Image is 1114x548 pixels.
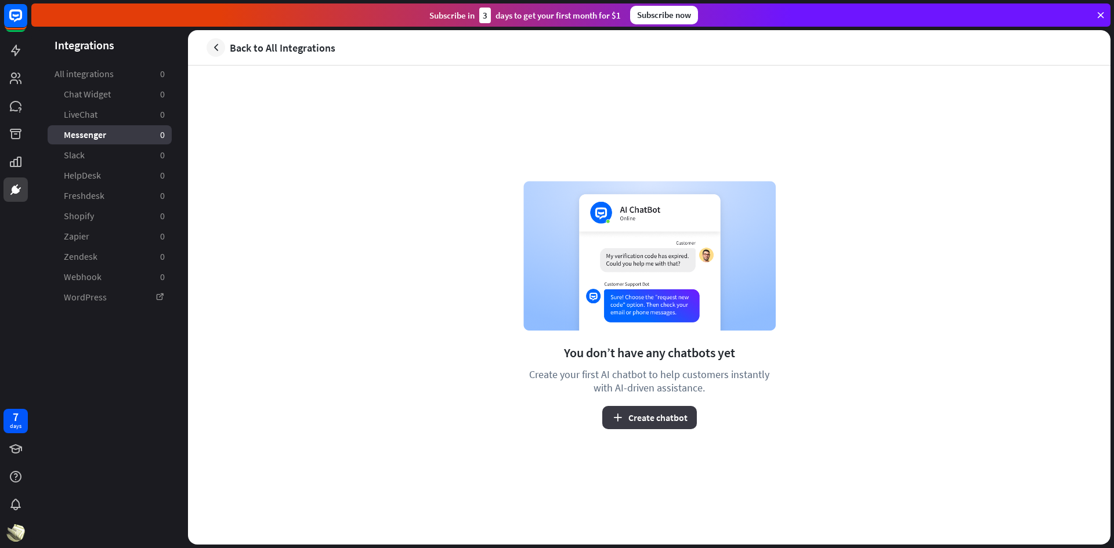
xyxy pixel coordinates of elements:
[48,247,172,266] a: Zendesk 0
[64,230,89,242] span: Zapier
[32,19,57,28] div: v 4.0.25
[64,149,85,161] span: Slack
[48,206,172,226] a: Shopify 0
[564,344,735,361] div: You don’t have any chatbots yet
[64,251,97,263] span: Zendesk
[48,267,172,286] a: Webhook 0
[429,8,621,23] div: Subscribe in days to get your first month for $1
[160,108,165,121] aside: 0
[160,88,165,100] aside: 0
[13,412,19,422] div: 7
[31,67,41,77] img: tab_domain_overview_orange.svg
[19,30,28,39] img: website_grey.svg
[64,108,97,121] span: LiveChat
[64,129,106,141] span: Messenger
[64,190,104,202] span: Freshdesk
[160,129,165,141] aside: 0
[64,88,111,100] span: Chat Widget
[160,169,165,182] aside: 0
[30,30,128,39] div: Domain: [DOMAIN_NAME]
[48,105,172,124] a: LiveChat 0
[48,186,172,205] a: Freshdesk 0
[160,190,165,202] aside: 0
[9,5,44,39] button: Open LiveChat chat widget
[44,68,104,76] div: Domain Overview
[3,409,28,433] a: 7 days
[160,271,165,283] aside: 0
[48,64,172,84] a: All integrations 0
[160,68,165,80] aside: 0
[207,38,335,57] a: Back to All Integrations
[48,85,172,104] a: Chat Widget 0
[160,210,165,222] aside: 0
[48,288,172,307] a: WordPress
[19,19,28,28] img: logo_orange.svg
[160,149,165,161] aside: 0
[48,146,172,165] a: Slack 0
[48,227,172,246] a: Zapier 0
[523,368,776,394] div: Create your first AI chatbot to help customers instantly with AI-driven assistance.
[64,210,94,222] span: Shopify
[115,67,125,77] img: tab_keywords_by_traffic_grey.svg
[128,68,196,76] div: Keywords by Traffic
[64,169,101,182] span: HelpDesk
[55,68,114,80] span: All integrations
[10,422,21,430] div: days
[31,37,188,53] header: Integrations
[479,8,491,23] div: 3
[160,230,165,242] aside: 0
[64,271,102,283] span: Webhook
[48,166,172,185] a: HelpDesk 0
[602,406,697,429] button: Create chatbot
[523,181,776,331] img: chatbot example image
[160,251,165,263] aside: 0
[630,6,698,24] div: Subscribe now
[230,41,335,55] span: Back to All Integrations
